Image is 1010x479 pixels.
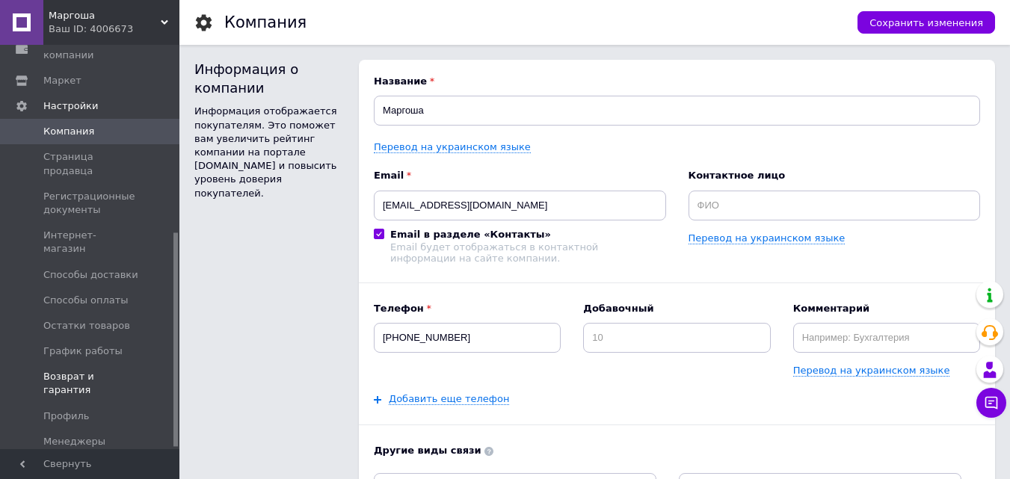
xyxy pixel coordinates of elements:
h1: Компания [224,13,307,31]
span: Страница продавца [43,150,138,177]
div: Ваш ID: 4006673 [49,22,179,36]
span: Маркет [43,74,81,87]
span: Профиль [43,410,90,423]
b: Название [374,75,980,88]
b: Email в разделе «Контакты» [390,229,551,240]
span: Возврат и гарантия [43,370,138,397]
button: Сохранить изменения [857,11,995,34]
input: Электронный адрес [374,191,666,220]
span: Способы оплаты [43,294,129,307]
div: Информация о компании [194,60,344,97]
div: Информация отображается покупателям. Это поможет вам увеличить рейтинг компании на портале [DOMAI... [194,105,344,200]
b: Другие виды связи [374,444,980,457]
span: Интернет-магазин [43,229,138,256]
span: Способы доставки [43,268,138,282]
b: Email [374,169,666,182]
span: Кошелек компании [43,34,138,61]
a: Перевод на украинском языке [374,141,531,153]
span: График работы [43,344,123,358]
span: Настройки [43,99,98,113]
b: Контактное лицо [689,169,981,182]
span: Компания [43,125,94,138]
input: 10 [583,323,770,353]
b: Комментарий [793,302,980,315]
span: Маргоша [49,9,161,22]
span: Сохранить изменения [869,17,983,28]
b: Телефон [374,302,561,315]
a: Перевод на украинском языке [793,365,950,377]
input: Название вашей компании [374,96,980,126]
div: Email будет отображаться в контактной информации на сайте компании. [390,241,666,264]
span: Менеджеры [43,435,105,448]
b: Добавочный [583,302,770,315]
a: Перевод на украинском языке [689,232,846,244]
span: Регистрационные документы [43,190,138,217]
button: Чат с покупателем [976,388,1006,418]
input: Например: Бухгалтерия [793,323,980,353]
input: ФИО [689,191,981,220]
a: Добавить еще телефон [389,393,509,405]
input: +38 096 0000000 [374,323,561,353]
span: Остатки товаров [43,319,130,333]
